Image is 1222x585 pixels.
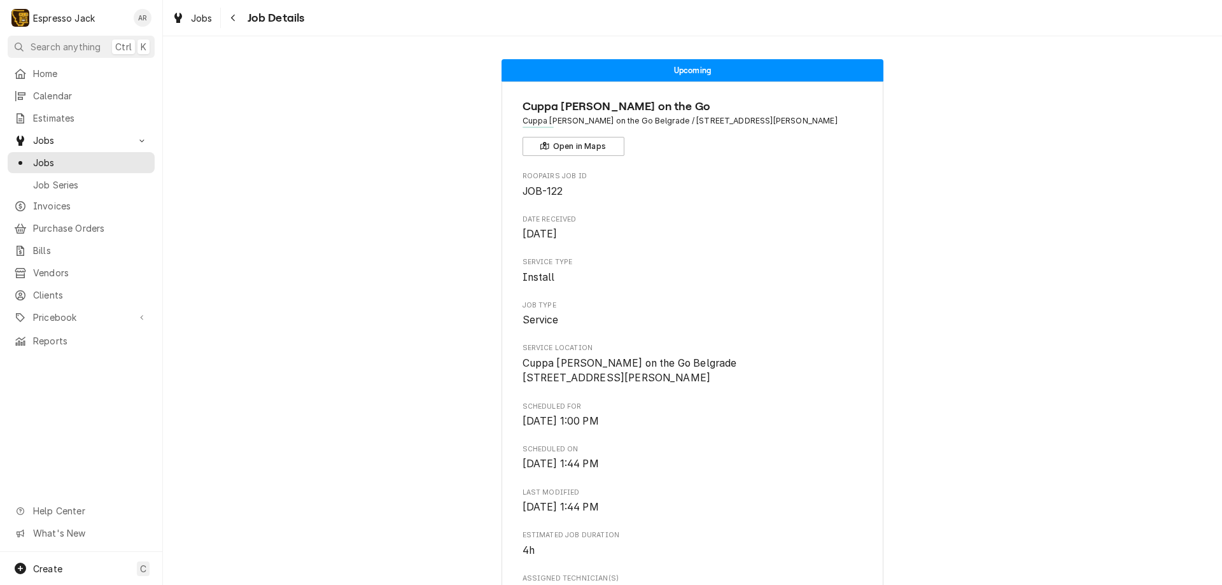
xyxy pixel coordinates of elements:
[523,227,863,242] span: Date Received
[33,266,148,279] span: Vendors
[523,357,737,384] span: Cuppa [PERSON_NAME] on the Go Belgrade [STREET_ADDRESS][PERSON_NAME]
[523,444,863,455] span: Scheduled On
[523,414,863,429] span: Scheduled For
[8,195,155,216] a: Invoices
[140,562,146,575] span: C
[167,8,218,29] a: Jobs
[8,218,155,239] a: Purchase Orders
[115,40,132,53] span: Ctrl
[33,89,148,102] span: Calendar
[33,311,129,324] span: Pricebook
[523,530,863,558] div: Estimated Job Duration
[8,307,155,328] a: Go to Pricebook
[141,40,146,53] span: K
[523,343,863,386] div: Service Location
[523,271,555,283] span: Install
[523,115,863,127] span: Address
[523,444,863,472] div: Scheduled On
[523,488,863,498] span: Last Modified
[33,334,148,348] span: Reports
[8,152,155,173] a: Jobs
[523,270,863,285] span: Service Type
[523,137,624,156] button: Open in Maps
[523,456,863,472] span: Scheduled On
[523,402,863,429] div: Scheduled For
[8,330,155,351] a: Reports
[134,9,151,27] div: Allan Ross's Avatar
[33,11,95,25] div: Espresso Jack
[8,130,155,151] a: Go to Jobs
[8,85,155,106] a: Calendar
[33,178,148,192] span: Job Series
[523,500,863,515] span: Last Modified
[8,240,155,261] a: Bills
[523,574,863,584] span: Assigned Technician(s)
[134,9,151,27] div: AR
[523,215,863,225] span: Date Received
[523,530,863,540] span: Estimated Job Duration
[523,184,863,199] span: Roopairs Job ID
[523,171,863,181] span: Roopairs Job ID
[33,563,62,574] span: Create
[244,10,305,27] span: Job Details
[523,356,863,386] span: Service Location
[523,257,863,285] div: Service Type
[502,59,883,81] div: Status
[11,9,29,27] div: E
[523,300,863,328] div: Job Type
[8,63,155,84] a: Home
[33,288,148,302] span: Clients
[8,262,155,283] a: Vendors
[33,156,148,169] span: Jobs
[223,8,244,28] button: Navigate back
[523,415,599,427] span: [DATE] 1:00 PM
[523,402,863,412] span: Scheduled For
[33,222,148,235] span: Purchase Orders
[523,501,599,513] span: [DATE] 1:44 PM
[523,171,863,199] div: Roopairs Job ID
[33,111,148,125] span: Estimates
[33,199,148,213] span: Invoices
[523,343,863,353] span: Service Location
[523,300,863,311] span: Job Type
[33,526,147,540] span: What's New
[8,108,155,129] a: Estimates
[31,40,101,53] span: Search anything
[523,98,863,156] div: Client Information
[8,174,155,195] a: Job Series
[8,500,155,521] a: Go to Help Center
[523,544,535,556] span: 4h
[523,543,863,558] span: Estimated Job Duration
[523,314,559,326] span: Service
[523,458,599,470] span: [DATE] 1:44 PM
[523,185,563,197] span: JOB-122
[191,11,213,25] span: Jobs
[33,244,148,257] span: Bills
[33,134,129,147] span: Jobs
[33,504,147,518] span: Help Center
[674,66,711,74] span: Upcoming
[8,523,155,544] a: Go to What's New
[523,313,863,328] span: Job Type
[523,215,863,242] div: Date Received
[523,488,863,515] div: Last Modified
[11,9,29,27] div: Espresso Jack's Avatar
[8,285,155,306] a: Clients
[33,67,148,80] span: Home
[523,98,863,115] span: Name
[523,257,863,267] span: Service Type
[523,228,558,240] span: [DATE]
[8,36,155,58] button: Search anythingCtrlK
